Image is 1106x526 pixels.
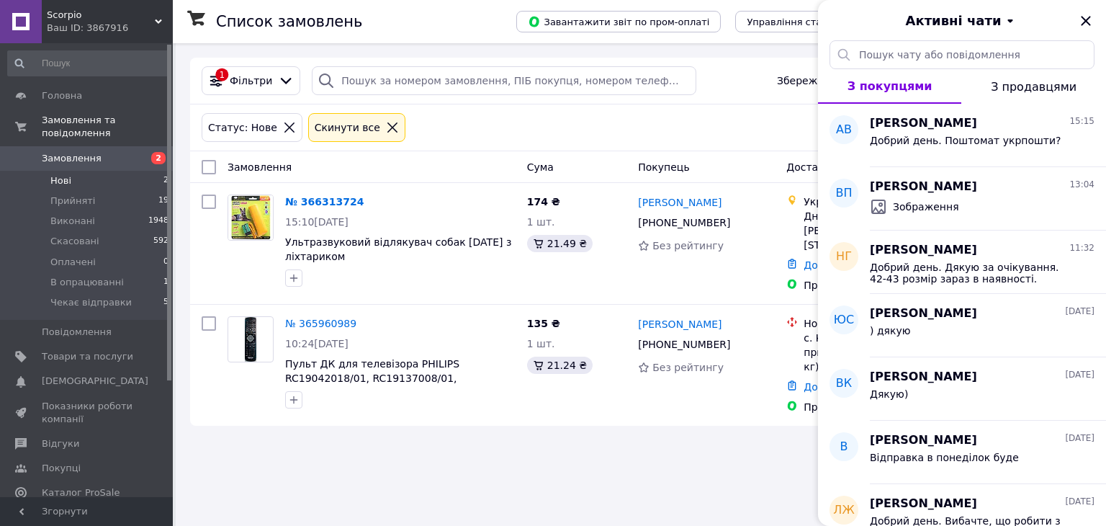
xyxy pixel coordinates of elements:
[205,120,280,135] div: Статус: Нове
[804,381,860,393] a: Додати ЕН
[991,80,1076,94] span: З продавцями
[652,362,724,373] span: Без рейтингу
[638,161,689,173] span: Покупець
[285,196,364,208] a: № 366313724
[163,296,168,309] span: 5
[834,312,854,329] span: ЮС
[228,316,274,362] a: Фото товару
[312,120,383,135] div: Cкинути все
[858,12,1066,30] button: Активні чати
[47,22,173,35] div: Ваш ID: 3867916
[527,216,555,228] span: 1 шт.
[285,358,463,413] span: Пульт ДК для телевізора PHILIPS RC19042018/01, RC19137008/01, RC19335003/01, RC19335003/120, RC19...
[818,294,1106,357] button: ЮС[PERSON_NAME][DATE]) дякую
[840,439,848,455] span: В
[50,296,132,309] span: Чекає відправки
[163,174,168,187] span: 2
[870,306,977,322] span: [PERSON_NAME]
[777,73,882,88] span: Збережені фільтри:
[230,73,272,88] span: Фільтри
[216,13,362,30] h1: Список замовлень
[47,9,155,22] span: Scorpio
[1065,496,1094,508] span: [DATE]
[312,66,696,95] input: Пошук за номером замовлення, ПІБ покупця, номером телефону, Email, номером накладної
[516,11,721,32] button: Завантажити звіт по пром-оплаті
[50,235,99,248] span: Скасовані
[42,152,102,165] span: Замовлення
[285,338,349,349] span: 10:24[DATE]
[804,278,953,293] div: Пром-оплата
[527,357,593,374] div: 21.24 ₴
[42,350,133,363] span: Товари та послуги
[42,326,112,339] span: Повідомлення
[870,135,1061,146] span: Добрий день. Поштомат укрпошти?
[804,400,953,414] div: Пром-оплата
[50,256,96,269] span: Оплачені
[836,122,852,138] span: АВ
[285,216,349,228] span: 15:10[DATE]
[1065,369,1094,381] span: [DATE]
[836,375,852,392] span: ВК
[961,69,1106,104] button: З продавцями
[804,259,860,271] a: Додати ЕН
[638,195,721,210] a: [PERSON_NAME]
[42,114,173,140] span: Замовлення та повідомлення
[1065,432,1094,445] span: [DATE]
[42,89,82,102] span: Головна
[42,486,120,499] span: Каталог ProSale
[638,317,721,331] a: [PERSON_NAME]
[42,400,133,426] span: Показники роботи компанії
[870,115,977,132] span: [PERSON_NAME]
[804,331,953,374] div: с. Кочержинці, Пункт приймання-видачі (до 30 кг): вул. Перемоги, 8
[848,79,932,93] span: З покупцями
[527,196,560,208] span: 174 ₴
[635,213,733,233] div: [PHONE_NUMBER]
[163,276,168,289] span: 1
[829,40,1094,69] input: Пошук чату або повідомлення
[804,195,953,209] div: Укрпошта
[870,432,977,449] span: [PERSON_NAME]
[228,195,273,240] img: Фото товару
[228,195,274,241] a: Фото товару
[870,388,908,400] span: Дякую)
[163,256,168,269] span: 0
[50,215,95,228] span: Виконані
[285,236,511,262] span: Ультразвуковий відлякувач собак [DATE] з ліхтариком
[1069,179,1094,191] span: 13:04
[870,325,911,336] span: ) дякую
[527,235,593,252] div: 21.49 ₴
[747,17,857,27] span: Управління статусами
[818,231,1106,294] button: НГ[PERSON_NAME]11:32Добрий день. Дякую за очікування. 42-43 розмір зараз в наявності.
[50,174,71,187] span: Нові
[870,179,977,195] span: [PERSON_NAME]
[786,161,892,173] span: Доставка та оплата
[285,318,356,329] a: № 365960989
[893,200,959,214] span: Зображення
[228,161,292,173] span: Замовлення
[50,195,95,208] span: Прийняті
[870,452,1019,463] span: Відправка в понеділок буде
[151,152,166,164] span: 2
[1077,12,1094,30] button: Закрити
[818,104,1106,167] button: АВ[PERSON_NAME]15:15Добрий день. Поштомат укрпошти?
[870,242,977,259] span: [PERSON_NAME]
[527,161,554,173] span: Cума
[42,375,148,388] span: [DEMOGRAPHIC_DATA]
[148,215,168,228] span: 1948
[818,421,1106,484] button: В[PERSON_NAME][DATE]Відправка в понеділок буде
[836,249,852,265] span: НГ
[652,240,724,251] span: Без рейтингу
[50,276,124,289] span: В опрацюванні
[528,15,709,28] span: Завантажити звіт по пром-оплаті
[153,235,168,248] span: 592
[42,437,79,450] span: Відгуки
[833,502,854,519] span: лж
[1069,115,1094,128] span: 15:15
[1069,242,1094,254] span: 11:32
[42,462,81,475] span: Покупці
[7,50,170,76] input: Пошук
[245,317,256,362] img: Фото товару
[804,316,953,331] div: Нова Пошта
[804,209,953,252] div: Дніпро, 49000, просп. [PERSON_NAME][STREET_ADDRESS]
[1065,306,1094,318] span: [DATE]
